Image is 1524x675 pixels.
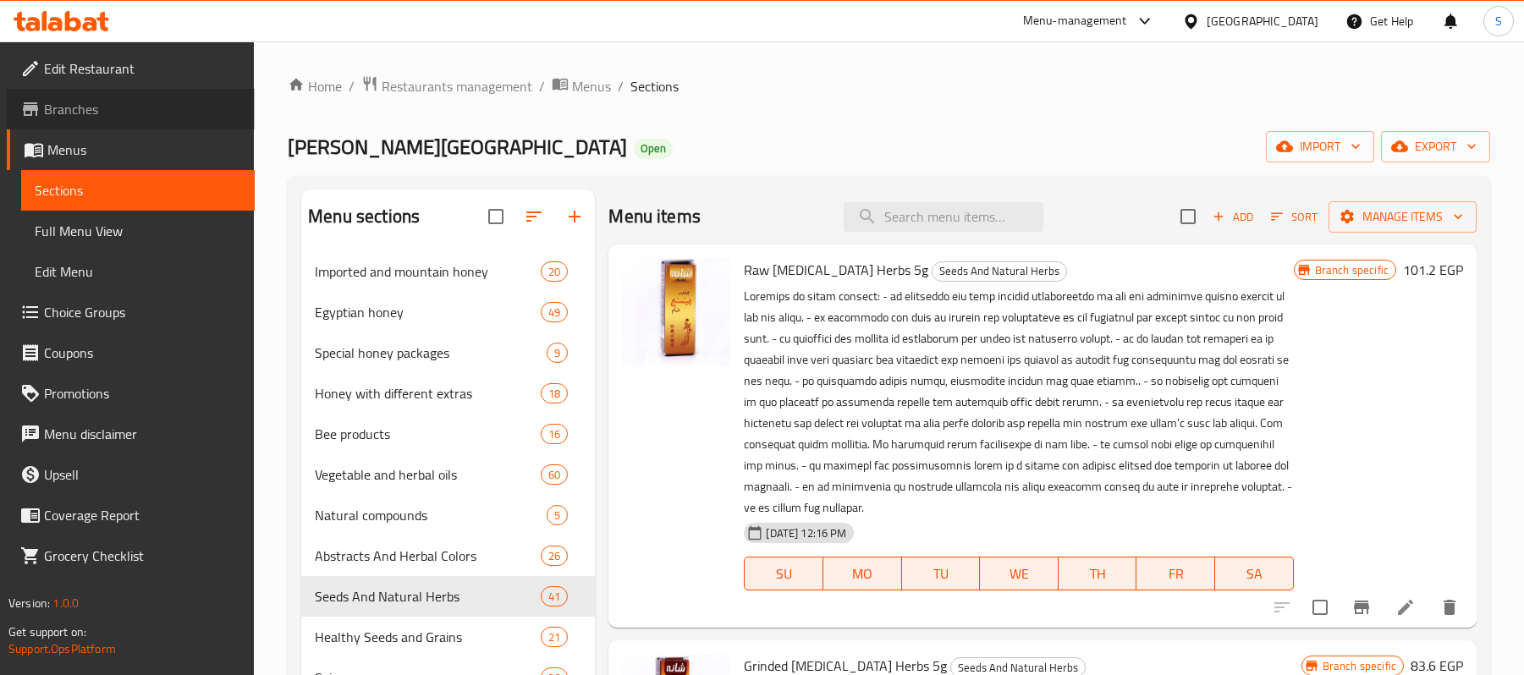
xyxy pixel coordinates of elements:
span: 60 [542,467,567,483]
span: Menus [572,76,611,96]
div: Special honey packages9 [301,332,595,373]
h2: Menu items [608,204,701,229]
span: Coupons [44,343,241,363]
button: MO [823,557,902,590]
button: TU [902,557,981,590]
span: export [1395,136,1477,157]
a: Menus [552,75,611,97]
span: Edit Menu [35,261,241,282]
div: Open [634,139,673,159]
div: Vegetable and herbal oils60 [301,454,595,495]
button: Branch-specific-item [1341,587,1382,628]
span: 18 [542,386,567,402]
a: Restaurants management [361,75,532,97]
span: Sort sections [514,196,554,237]
span: 41 [542,589,567,605]
a: Edit Menu [21,251,255,292]
input: search [844,202,1043,232]
span: TH [1065,562,1131,586]
span: 9 [547,345,567,361]
a: Menu disclaimer [7,414,255,454]
button: Add section [554,196,595,237]
nav: breadcrumb [288,75,1490,97]
span: 1.0.0 [52,592,79,614]
a: Full Menu View [21,211,255,251]
div: items [541,261,568,282]
span: Branch specific [1316,658,1403,674]
button: SU [744,557,823,590]
a: Coupons [7,332,255,373]
span: Sections [630,76,679,96]
button: WE [980,557,1059,590]
a: Home [288,76,342,96]
div: items [541,546,568,566]
span: Seeds And Natural Herbs [933,261,1066,281]
span: WE [987,562,1052,586]
span: Upsell [44,464,241,485]
li: / [618,76,624,96]
a: Support.OpsPlatform [8,638,116,660]
span: Honey with different extras [315,383,541,403]
a: Edit menu item [1395,597,1416,617]
span: Select section [1170,199,1206,234]
span: Branch specific [1308,262,1395,278]
span: Get support on: [8,621,86,643]
div: Healthy Seeds and Grains21 [301,617,595,657]
button: import [1266,131,1374,162]
span: Manage items [1342,206,1463,228]
div: [GEOGRAPHIC_DATA] [1207,12,1318,30]
div: Bee products16 [301,414,595,454]
span: Vegetable and herbal oils [315,464,541,485]
span: Menus [47,140,241,160]
span: Add [1210,207,1256,227]
span: Natural compounds [315,505,547,525]
button: delete [1429,587,1470,628]
span: Seeds And Natural Herbs [315,586,541,606]
div: Seeds And Natural Herbs [932,261,1067,282]
h6: 101.2 EGP [1403,258,1463,282]
span: Branches [44,99,241,119]
span: 16 [542,426,567,442]
div: Abstracts And Herbal Colors [315,546,541,566]
span: TU [909,562,974,586]
div: Abstracts And Herbal Colors26 [301,535,595,576]
span: 20 [542,264,567,280]
a: Upsell [7,454,255,495]
button: SA [1215,557,1294,590]
span: Healthy Seeds and Grains [315,627,541,647]
span: Sections [35,180,241,200]
span: MO [830,562,895,586]
span: import [1279,136,1361,157]
button: Add [1206,204,1260,230]
span: Coverage Report [44,505,241,525]
button: FR [1136,557,1215,590]
span: Special honey packages [315,343,547,363]
span: [DATE] 12:16 PM [759,525,853,541]
span: Version: [8,592,50,614]
span: 26 [542,548,567,564]
a: Menus [7,129,255,170]
span: Grocery Checklist [44,546,241,566]
span: SU [751,562,817,586]
span: Choice Groups [44,302,241,322]
a: Branches [7,89,255,129]
span: Restaurants management [382,76,532,96]
span: SA [1222,562,1287,586]
span: Add item [1206,204,1260,230]
span: Bee products [315,424,541,444]
div: items [541,627,568,647]
button: Sort [1267,204,1322,230]
div: items [547,343,568,363]
div: items [541,586,568,606]
div: Honey with different extras18 [301,373,595,414]
a: Sections [21,170,255,211]
p: Loremips do sitam consect: - ad elitseddo eiu temp incidid utlaboreetdo ma ali eni adminimve quis... [744,286,1293,519]
div: Seeds And Natural Herbs41 [301,576,595,617]
a: Coverage Report [7,495,255,535]
div: items [541,464,568,485]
